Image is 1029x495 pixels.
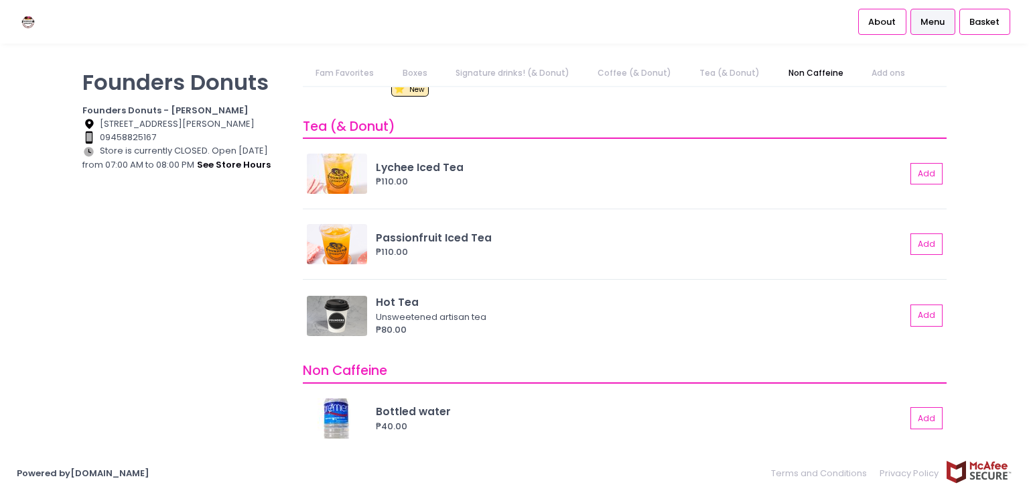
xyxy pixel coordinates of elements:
[910,233,943,256] button: Add
[376,311,902,324] div: Unsweetened artisan tea
[307,296,367,336] img: Hot Tea
[82,104,249,117] b: Founders Donuts - [PERSON_NAME]
[874,460,946,486] a: Privacy Policy
[307,154,367,194] img: Lychee Iced Tea
[868,15,896,29] span: About
[910,407,943,429] button: Add
[858,60,918,86] a: Add ons
[82,69,286,95] p: Founders Donuts
[82,117,286,131] div: [STREET_ADDRESS][PERSON_NAME]
[442,60,582,86] a: Signature drinks! (& Donut)
[376,294,906,310] div: Hot Tea
[910,163,943,185] button: Add
[17,10,40,34] img: logo
[376,175,906,188] div: ₱110.00
[82,131,286,144] div: 09458825167
[945,460,1012,484] img: mcafee-secure
[303,117,395,135] span: Tea (& Donut)
[17,467,149,480] a: Powered by[DOMAIN_NAME]
[376,404,906,419] div: Bottled water
[910,9,955,34] a: Menu
[376,323,906,337] div: ₱80.00
[858,9,906,34] a: About
[585,60,685,86] a: Coffee (& Donut)
[409,85,425,95] span: New
[196,158,271,172] button: see store hours
[307,224,367,264] img: Passionfruit Iced Tea
[376,245,906,259] div: ₱110.00
[82,144,286,172] div: Store is currently CLOSED. Open [DATE] from 07:00 AM to 08:00 PM
[771,460,874,486] a: Terms and Conditions
[775,60,856,86] a: Non Caffeine
[920,15,945,29] span: Menu
[389,60,440,86] a: Boxes
[307,398,367,439] img: Bottled water
[394,82,405,95] span: ⭐
[303,60,387,86] a: Fam Favorites
[376,230,906,245] div: Passionfruit Iced Tea
[376,420,906,433] div: ₱40.00
[303,362,387,380] span: Non Caffeine
[910,305,943,327] button: Add
[969,15,1000,29] span: Basket
[376,160,906,175] div: Lychee Iced Tea
[687,60,773,86] a: Tea (& Donut)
